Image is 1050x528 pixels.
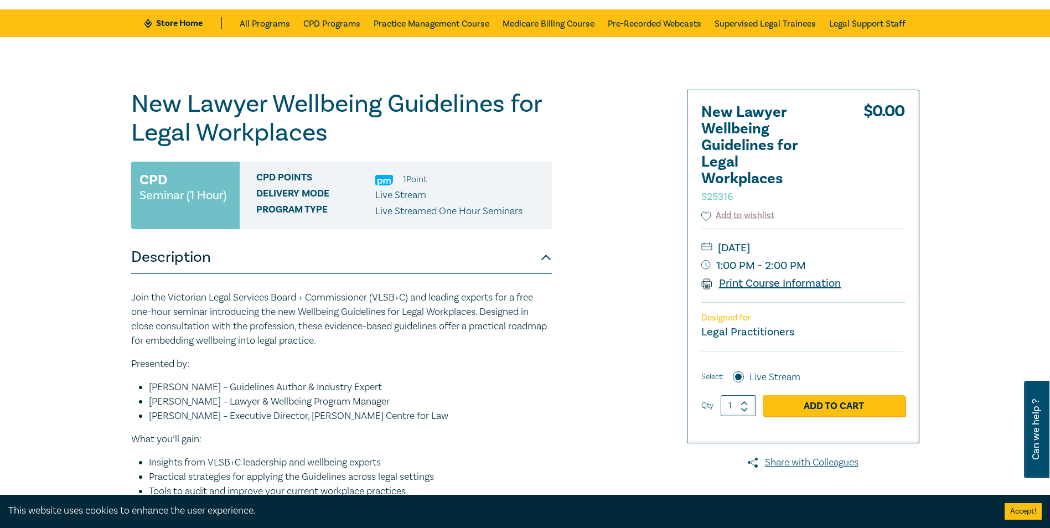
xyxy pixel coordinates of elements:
h3: CPD [139,170,167,190]
p: What you’ll gain: [131,432,552,447]
li: Practical strategies for applying the Guidelines across legal settings [149,470,552,484]
a: Legal Support Staff [829,9,906,37]
div: $ 0.00 [863,104,905,209]
button: Accept cookies [1005,503,1042,520]
a: Share with Colleagues [687,455,919,470]
input: 1 [721,395,756,416]
small: 1:00 PM - 2:00 PM [701,257,905,275]
a: Store Home [144,17,221,29]
li: [PERSON_NAME] – Guidelines Author & Industry Expert [149,380,552,395]
a: Print Course Information [701,276,841,291]
h2: New Lawyer Wellbeing Guidelines for Legal Workplaces [701,104,823,204]
a: Practice Management Course [374,9,489,37]
li: Insights from VLSB+C leadership and wellbeing experts [149,455,552,470]
span: CPD Points [256,172,375,187]
small: S25316 [701,190,733,203]
a: Add to Cart [763,395,905,416]
button: Description [131,241,552,274]
h1: New Lawyer Wellbeing Guidelines for Legal Workplaces [131,90,552,147]
span: Program type [256,204,375,219]
span: Live Stream [375,189,426,201]
a: Supervised Legal Trainees [715,9,816,37]
li: [PERSON_NAME] – Executive Director, [PERSON_NAME] Centre for Law [149,409,552,423]
small: Legal Practitioners [701,325,794,339]
li: Tools to audit and improve your current workplace practices [149,484,552,499]
p: Designed for [701,313,905,323]
div: This website uses cookies to enhance the user experience. [8,504,988,518]
label: Live Stream [749,370,800,385]
a: All Programs [240,9,290,37]
span: Select: [701,371,723,383]
img: Practice Management & Business Skills [375,175,393,185]
a: Pre-Recorded Webcasts [608,9,701,37]
li: [PERSON_NAME] – Lawyer & Wellbeing Program Manager [149,395,552,409]
p: Join the Victorian Legal Services Board + Commissioner (VLSB+C) and leading experts for a free on... [131,291,552,348]
small: Seminar (1 Hour) [139,190,226,201]
p: Presented by: [131,357,552,371]
a: Medicare Billing Course [503,9,594,37]
a: CPD Programs [303,9,360,37]
li: 1 Point [403,172,427,187]
label: Qty [701,400,713,412]
button: Add to wishlist [701,209,775,222]
p: Live Streamed One Hour Seminars [375,204,523,219]
span: Can we help ? [1031,387,1041,472]
small: [DATE] [701,239,905,257]
span: Delivery Mode [256,188,375,203]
